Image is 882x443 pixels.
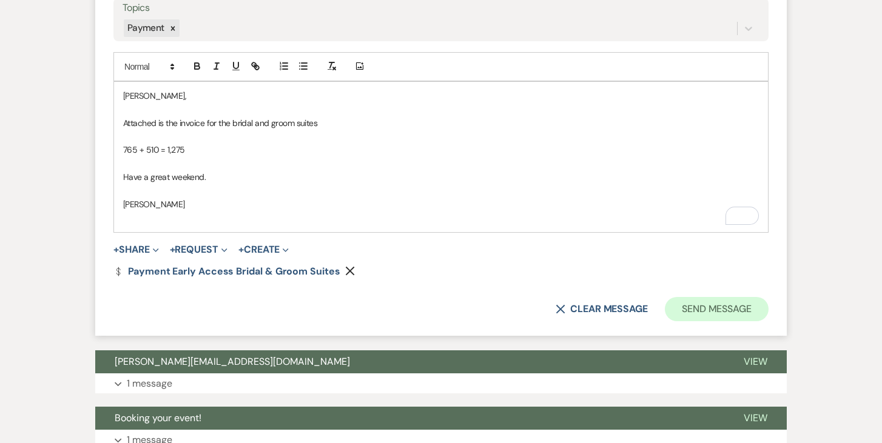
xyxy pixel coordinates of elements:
[238,245,244,255] span: +
[113,245,159,255] button: Share
[744,411,767,424] span: View
[115,411,201,424] span: Booking your event!
[114,82,768,232] div: To enrich screen reader interactions, please activate Accessibility in Grammarly extension settings
[665,297,769,321] button: Send Message
[127,376,172,391] p: 1 message
[123,198,759,211] p: [PERSON_NAME]
[170,245,227,255] button: Request
[95,407,724,430] button: Booking your event!
[744,355,767,368] span: View
[123,116,759,130] p: Attached is the invoice for the bridal and groom suites
[724,407,787,430] button: View
[113,267,340,276] a: Payment Early Access Bridal & Groom Suites
[115,355,350,368] span: [PERSON_NAME][EMAIL_ADDRESS][DOMAIN_NAME]
[95,373,787,394] button: 1 message
[113,245,119,255] span: +
[238,245,289,255] button: Create
[556,304,648,314] button: Clear message
[95,350,724,373] button: [PERSON_NAME][EMAIL_ADDRESS][DOMAIN_NAME]
[724,350,787,373] button: View
[123,170,759,184] p: Have a great weekend.
[123,143,759,156] p: 765 + 510 = 1,275
[123,89,759,102] p: [PERSON_NAME],
[170,245,175,255] span: +
[124,19,166,37] div: Payment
